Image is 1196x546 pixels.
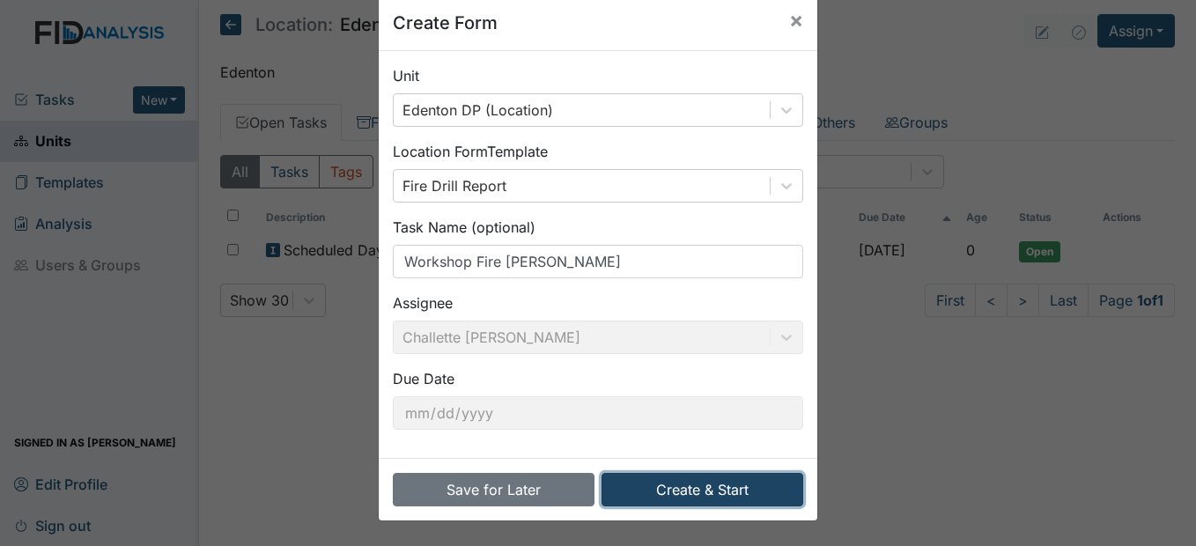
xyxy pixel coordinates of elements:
span: × [789,7,803,33]
label: Location Form Template [393,141,548,162]
div: Fire Drill Report [402,175,506,196]
label: Due Date [393,368,454,389]
button: Save for Later [393,473,594,506]
label: Assignee [393,292,453,314]
label: Task Name (optional) [393,217,535,238]
button: Create & Start [602,473,803,506]
div: Edenton DP (Location) [402,100,553,121]
h5: Create Form [393,10,498,36]
label: Unit [393,65,419,86]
